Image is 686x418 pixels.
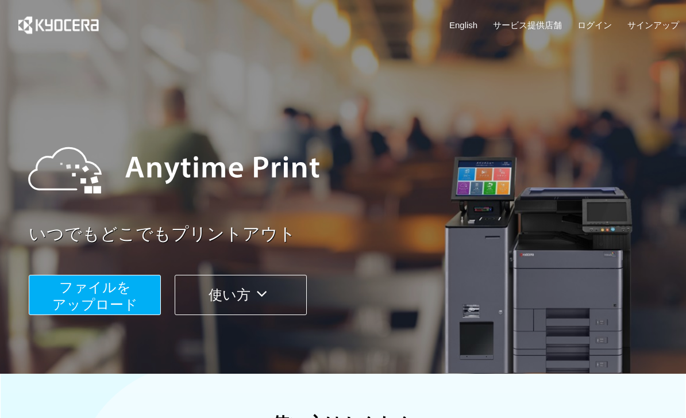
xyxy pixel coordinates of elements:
[449,19,477,31] a: English
[577,19,612,31] a: ログイン
[29,222,686,247] a: いつでもどこでもプリントアウト
[493,19,562,31] a: サービス提供店舗
[627,19,679,31] a: サインアップ
[29,275,161,315] button: ファイルを​​アップロード
[52,279,138,312] span: ファイルを ​​アップロード
[175,275,307,315] button: 使い方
